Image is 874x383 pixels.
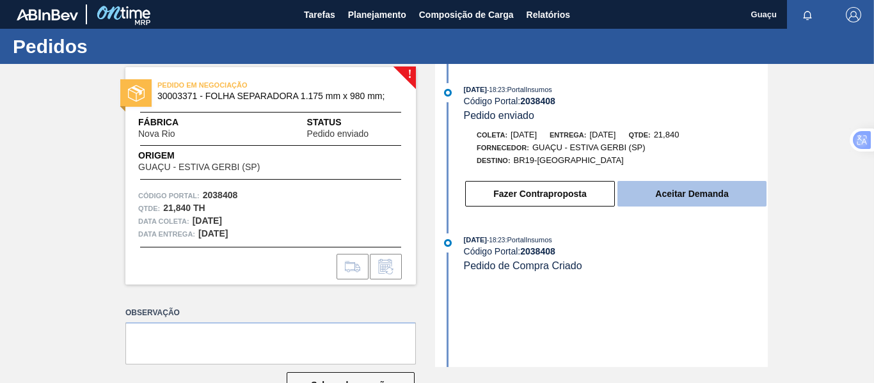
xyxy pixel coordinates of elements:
[157,91,390,101] span: 30003371 - FOLHA SEPARADORA 1.175 mm x 980 mm;
[520,96,555,106] strong: 2038408
[138,149,296,162] span: Origem
[464,96,768,106] div: Código Portal:
[138,129,175,139] span: Nova Rio
[419,7,514,22] span: Composição de Carga
[511,130,537,139] span: [DATE]
[465,181,615,207] button: Fazer Contraproposta
[514,155,624,165] span: BR19-[GEOGRAPHIC_DATA]
[193,215,222,226] strong: [DATE]
[444,239,452,247] img: atual
[464,246,768,256] div: Código Portal:
[520,246,555,256] strong: 2038408
[787,6,828,24] button: Notificações
[505,236,552,244] span: : PortalInsumos
[138,116,216,129] span: Fábrica
[138,162,260,172] span: GUAÇU - ESTIVA GERBI (SP)
[532,143,646,152] span: GUAÇU - ESTIVA GERBI (SP)
[138,189,200,202] span: Código Portal:
[337,254,369,279] div: Ir para Composição de Carga
[138,215,189,228] span: Data coleta:
[550,131,586,139] span: Entrega:
[628,131,650,139] span: Qtde:
[138,202,160,215] span: Qtde :
[444,89,452,97] img: atual
[505,86,552,93] span: : PortalInsumos
[654,130,679,139] span: 21,840
[477,144,529,152] span: Fornecedor:
[138,228,195,240] span: Data entrega:
[464,236,487,244] span: [DATE]
[477,157,511,164] span: Destino:
[617,181,767,207] button: Aceitar Demanda
[125,304,416,322] label: Observação
[203,190,238,200] strong: 2038408
[307,116,403,129] span: Status
[464,110,534,121] span: Pedido enviado
[464,86,487,93] span: [DATE]
[304,7,335,22] span: Tarefas
[163,203,205,213] strong: 21,840 TH
[527,7,570,22] span: Relatórios
[198,228,228,238] strong: [DATE]
[370,254,402,279] div: Informar alteração no pedido
[464,260,582,271] span: Pedido de Compra Criado
[487,86,505,93] span: - 18:23
[128,85,145,102] img: status
[348,7,406,22] span: Planejamento
[307,129,369,139] span: Pedido enviado
[13,39,240,54] h1: Pedidos
[589,130,616,139] span: [DATE]
[477,131,507,139] span: Coleta:
[17,9,78,20] img: TNhmsLtSVTkK8tSr43FrP2fwEKptu5GPRR3wAAAABJRU5ErkJggg==
[487,237,505,244] span: - 18:23
[846,7,861,22] img: Logout
[157,79,337,91] span: PEDIDO EM NEGOCIAÇÃO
